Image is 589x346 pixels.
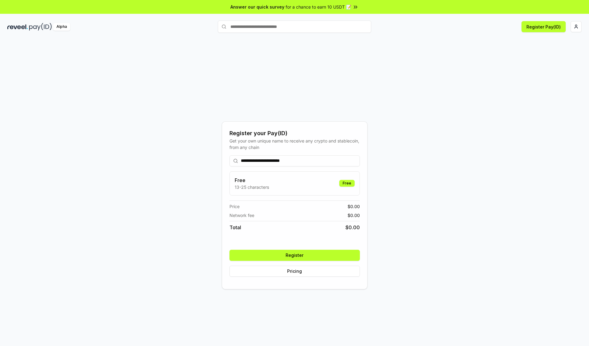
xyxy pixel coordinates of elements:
[345,224,360,231] span: $ 0.00
[229,224,241,231] span: Total
[348,203,360,210] span: $ 0.00
[235,184,269,190] p: 13-25 characters
[348,212,360,219] span: $ 0.00
[229,203,240,210] span: Price
[286,4,351,10] span: for a chance to earn 10 USDT 📝
[229,138,360,150] div: Get your own unique name to receive any crypto and stablecoin, from any chain
[229,129,360,138] div: Register your Pay(ID)
[7,23,28,31] img: reveel_dark
[522,21,566,32] button: Register Pay(ID)
[230,4,284,10] span: Answer our quick survey
[229,212,254,219] span: Network fee
[229,266,360,277] button: Pricing
[229,250,360,261] button: Register
[53,23,70,31] div: Alpha
[339,180,355,187] div: Free
[235,177,269,184] h3: Free
[29,23,52,31] img: pay_id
